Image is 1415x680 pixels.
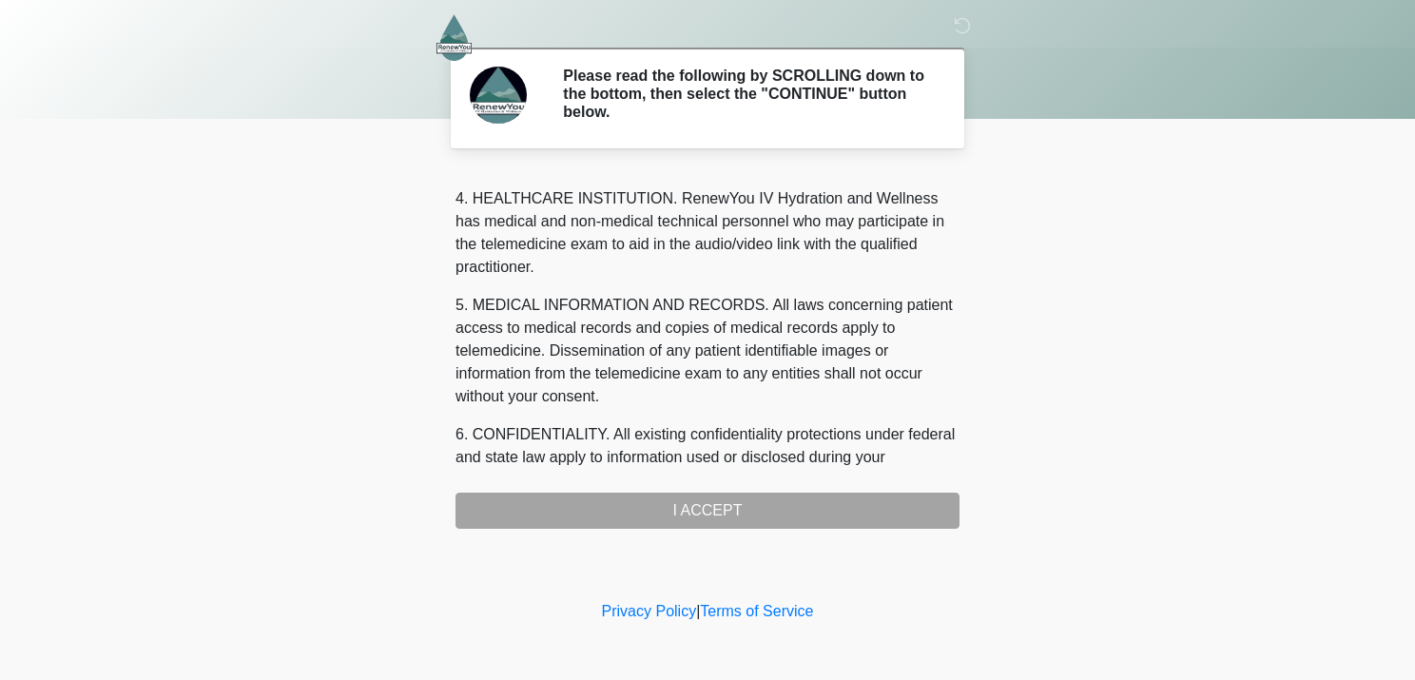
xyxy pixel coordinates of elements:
p: 5. MEDICAL INFORMATION AND RECORDS. All laws concerning patient access to medical records and cop... [456,294,959,408]
a: | [696,603,700,619]
p: 6. CONFIDENTIALITY. All existing confidentiality protections under federal and state law apply to... [456,423,959,492]
img: Agent Avatar [470,67,527,124]
p: 4. HEALTHCARE INSTITUTION. RenewYou IV Hydration and Wellness has medical and non-medical technic... [456,187,959,279]
a: Terms of Service [700,603,813,619]
a: Privacy Policy [602,603,697,619]
img: RenewYou IV Hydration and Wellness Logo [436,14,472,61]
h2: Please read the following by SCROLLING down to the bottom, then select the "CONTINUE" button below. [563,67,931,122]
